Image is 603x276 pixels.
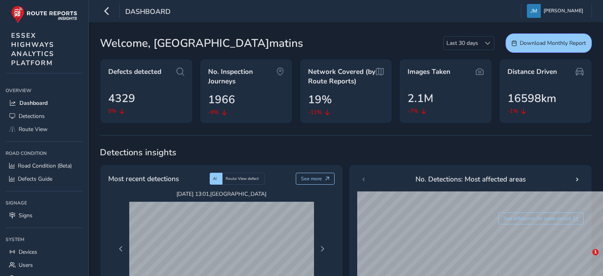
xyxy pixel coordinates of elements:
span: 1966 [208,91,235,108]
a: Road Condition (Beta) [6,159,83,172]
div: Road Condition [6,147,83,159]
div: System [6,234,83,245]
span: -9% [208,108,219,116]
span: Route View [19,125,48,133]
a: Route View [6,123,83,136]
span: Distance Driven [507,67,557,77]
span: Users [19,261,33,269]
iframe: Intercom live chat [576,249,595,268]
span: Network Covered (by Route Reports) [308,67,376,86]
a: Defects Guide [6,172,83,185]
span: Download Monthly Report [520,39,586,47]
span: 19% [308,91,332,108]
div: Overview [6,85,83,97]
span: Images Taken [408,67,450,77]
span: Road Condition (Beta) [18,162,72,170]
span: 2.1M [408,90,433,107]
span: ESSEX HIGHWAYS ANALYTICS PLATFORM [11,31,54,68]
div: AI [210,173,222,185]
a: Dashboard [6,97,83,110]
span: AI [213,176,217,181]
span: Last 30 days [444,37,481,50]
span: Detections [19,112,45,120]
button: Previous Page [115,243,126,255]
img: rr logo [11,6,77,23]
span: See difference for same period [503,215,571,222]
img: diamond-layout [527,4,541,18]
a: Devices [6,245,83,259]
span: Dashboard [19,99,48,107]
span: Devices [19,248,37,256]
span: Welcome, [GEOGRAPHIC_DATA]matins [100,35,303,52]
span: Defects detected [108,67,161,77]
span: Signs [19,212,33,219]
button: See difference for same period [498,212,584,224]
span: 4329 [108,90,135,107]
span: -7% [408,107,418,115]
span: [PERSON_NAME] [544,4,583,18]
span: [DATE] 13:01 , [GEOGRAPHIC_DATA] [129,190,314,198]
div: Route View defect [222,173,265,185]
button: Next Page [317,243,328,255]
button: See more [296,173,335,185]
button: Download Monthly Report [505,33,592,53]
span: Detections insights [100,147,592,158]
span: Route View defect [226,176,259,181]
div: Signage [6,197,83,209]
span: -1% [507,107,518,115]
span: 1 [592,249,599,255]
button: [PERSON_NAME] [527,4,586,18]
span: 16598km [507,90,556,107]
a: Users [6,259,83,272]
a: Signs [6,209,83,222]
span: Defects Guide [18,175,52,183]
span: Most recent detections [108,174,179,184]
span: Dashboard [125,7,170,18]
span: No. Detections: Most affected areas [415,174,526,184]
a: Detections [6,110,83,123]
span: No. Inspection Journeys [208,67,276,86]
span: See more [301,176,322,182]
span: 0% [108,107,117,115]
span: -11% [308,108,322,116]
